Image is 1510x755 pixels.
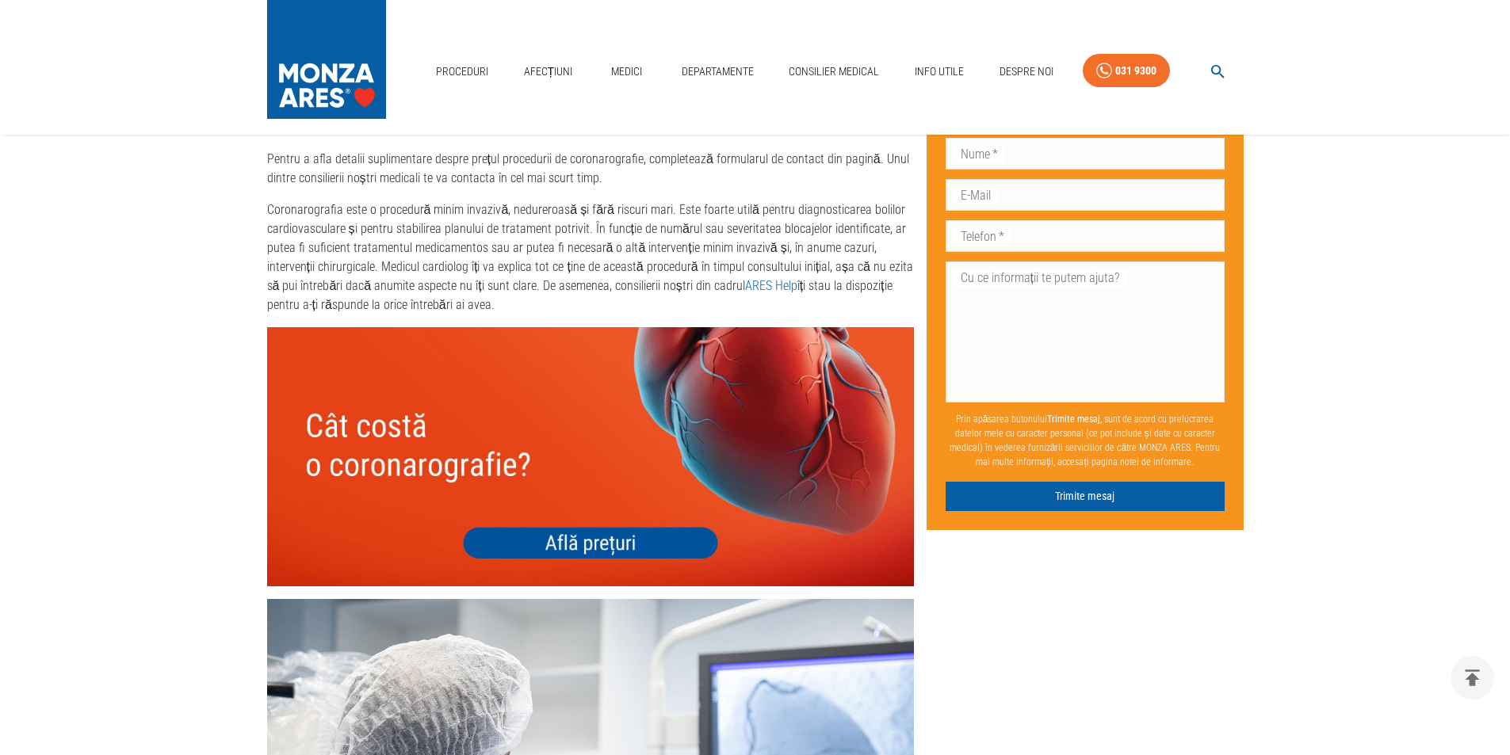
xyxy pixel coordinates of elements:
[745,278,797,293] a: ARES Help
[946,406,1225,475] p: Prin apăsarea butonului , sunt de acord cu prelucrarea datelor mele cu caracter personal (ce pot ...
[675,55,760,88] a: Departamente
[267,200,914,315] p: Coronarografia este o procedură minim invazivă, nedureroasă și fără riscuri mari. Este foarte uti...
[946,482,1225,511] button: Trimite mesaj
[1115,61,1156,81] div: 031 9300
[430,55,495,88] a: Proceduri
[602,55,652,88] a: Medici
[908,55,970,88] a: Info Utile
[1047,414,1100,425] b: Trimite mesaj
[1451,656,1494,700] button: delete
[518,55,579,88] a: Afecțiuni
[267,327,914,585] img: Pret coronarografie
[782,55,885,88] a: Consilier Medical
[267,150,914,188] p: Pentru a afla detalii suplimentare despre prețul procedurii de coronarografie, completează formul...
[1083,54,1170,88] a: 031 9300
[993,55,1060,88] a: Despre Noi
